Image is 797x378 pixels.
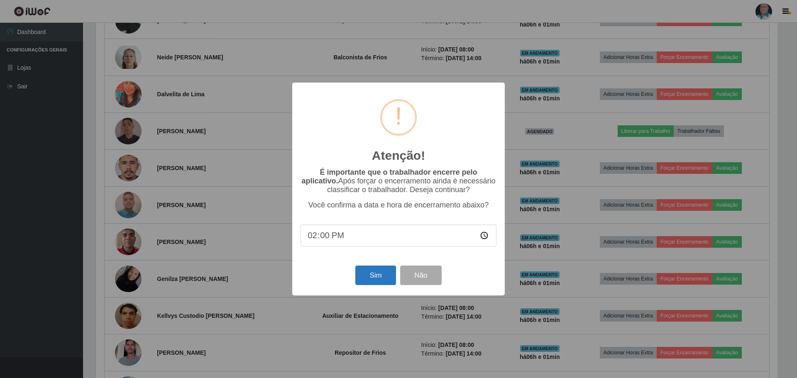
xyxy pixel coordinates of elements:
[372,148,425,163] h2: Atenção!
[301,201,496,210] p: Você confirma a data e hora de encerramento abaixo?
[301,168,496,194] p: Após forçar o encerramento ainda é necessário classificar o trabalhador. Deseja continuar?
[355,266,396,285] button: Sim
[301,168,477,185] b: É importante que o trabalhador encerre pelo aplicativo.
[400,266,441,285] button: Não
